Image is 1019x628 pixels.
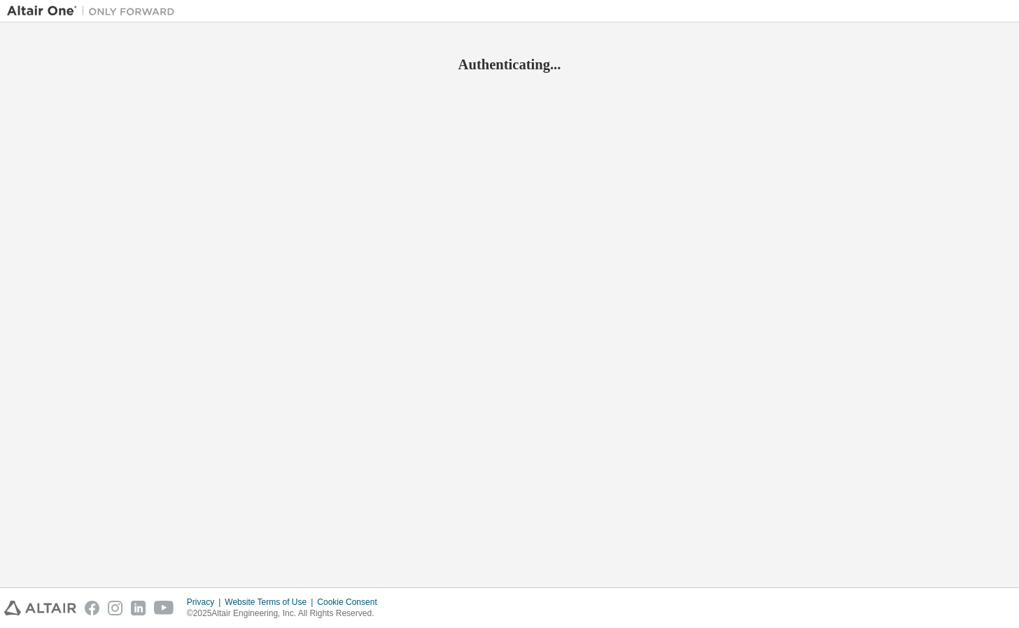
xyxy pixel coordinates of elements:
img: Altair One [7,4,182,18]
img: altair_logo.svg [4,601,76,615]
div: Cookie Consent [317,596,385,608]
img: youtube.svg [154,601,174,615]
img: linkedin.svg [131,601,146,615]
img: instagram.svg [108,601,122,615]
h2: Authenticating... [7,55,1012,74]
div: Privacy [187,596,225,608]
img: facebook.svg [85,601,99,615]
div: Website Terms of Use [225,596,317,608]
p: © 2025 Altair Engineering, Inc. All Rights Reserved. [187,608,386,620]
